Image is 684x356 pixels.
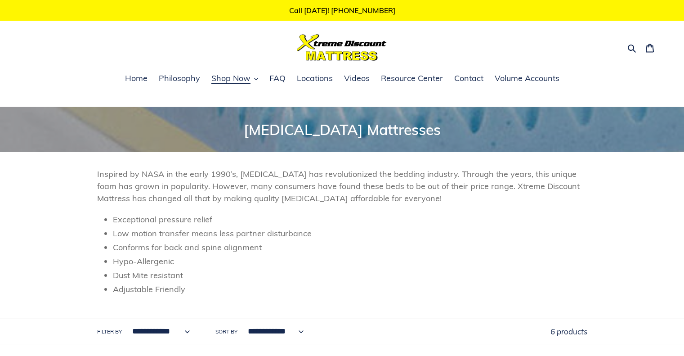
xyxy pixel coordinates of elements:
a: Videos [340,72,374,86]
a: Contact [450,72,488,86]
span: Volume Accounts [495,73,559,84]
a: Resource Center [376,72,447,86]
li: Exceptional pressure relief [113,213,587,225]
span: FAQ [269,73,286,84]
span: Contact [454,73,483,84]
span: Resource Center [381,73,443,84]
label: Sort by [215,328,237,336]
span: Home [125,73,148,84]
span: Philosophy [159,73,200,84]
img: Xtreme Discount Mattress [297,34,387,61]
a: Volume Accounts [490,72,564,86]
li: Dust Mite resistant [113,269,587,281]
span: Videos [344,73,370,84]
li: Adjustable Friendly [113,283,587,295]
li: Low motion transfer means less partner disturbance [113,227,587,239]
span: [MEDICAL_DATA] Mattresses [244,121,441,139]
span: 6 products [550,327,587,336]
a: FAQ [265,72,290,86]
span: Locations [297,73,333,84]
label: Filter by [97,328,122,336]
li: Hypo-Allergenic [113,255,587,267]
button: Shop Now [207,72,263,86]
span: Shop Now [211,73,250,84]
a: Home [121,72,152,86]
a: Locations [292,72,337,86]
p: Inspired by NASA in the early 1990’s, [MEDICAL_DATA] has revolutionized the bedding industry. Thr... [97,168,587,204]
li: Conforms for back and spine alignment [113,241,587,253]
a: Philosophy [154,72,205,86]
